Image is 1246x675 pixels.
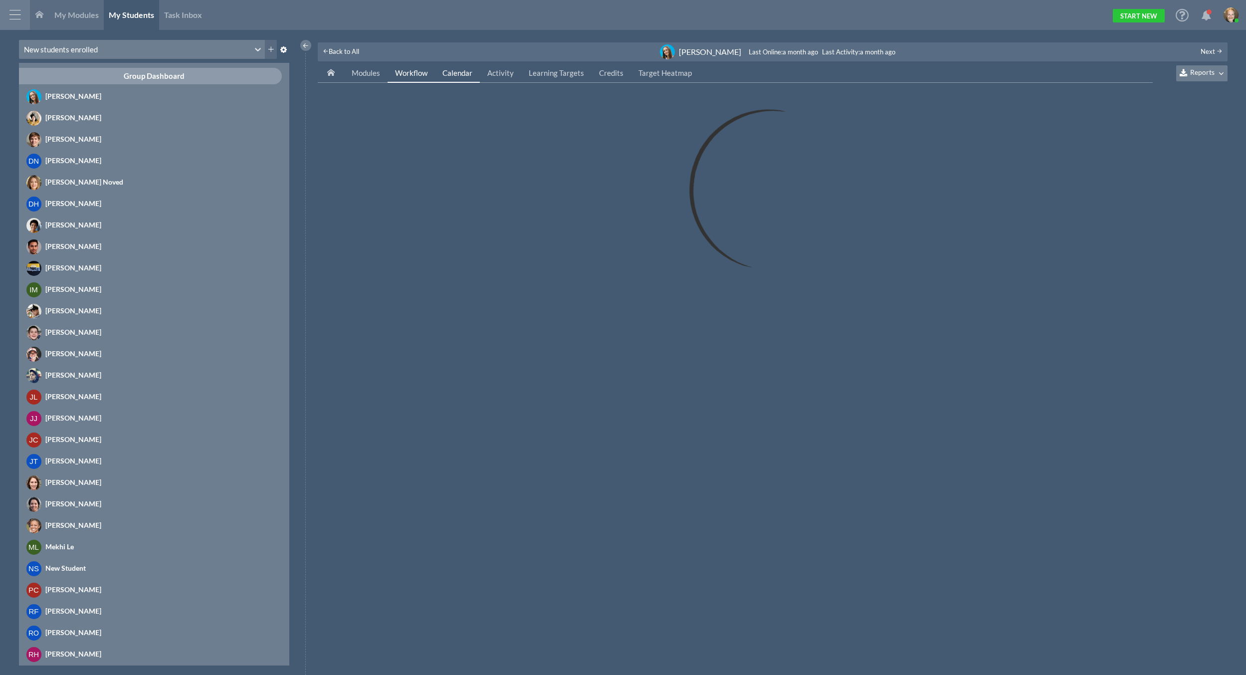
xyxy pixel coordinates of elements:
a: [PERSON_NAME] [19,346,289,362]
div: [PERSON_NAME] [45,584,232,595]
div: : a month ago [749,48,822,56]
a: [PERSON_NAME] [19,238,289,255]
a: RH[PERSON_NAME] [19,646,289,663]
div: [PERSON_NAME] [45,627,232,638]
div: [PERSON_NAME] [45,498,232,509]
img: image [26,218,41,233]
a: JJ[PERSON_NAME] [19,410,289,427]
a: [PERSON_NAME] [19,110,289,126]
div: [PERSON_NAME] [679,46,741,57]
a: [PERSON_NAME] [19,131,289,148]
span: My Students [109,10,154,19]
img: image [26,89,41,104]
a: JL[PERSON_NAME] [19,389,289,405]
div: [PERSON_NAME] [45,134,232,144]
a: DN[PERSON_NAME] [19,153,289,169]
div: [PERSON_NAME] [45,348,232,359]
div: [PERSON_NAME] [45,241,232,251]
span: RF [29,607,39,616]
span: Task Inbox [164,10,202,19]
div: [PERSON_NAME] [45,455,232,466]
img: image [26,304,41,319]
a: Start New [1113,9,1165,22]
a: Target Heatmap [631,64,699,83]
div: [PERSON_NAME] [45,305,232,316]
div: : a month ago [822,48,895,56]
span: My Modules [54,10,99,19]
img: image [26,497,41,512]
div: [PERSON_NAME] [45,155,232,166]
span: JC [29,436,38,444]
span: JT [29,457,38,465]
span: Next [1201,47,1215,55]
div: New Student [45,563,232,573]
a: DH[PERSON_NAME] [19,196,289,212]
a: RF[PERSON_NAME] [19,603,289,620]
span: ML [28,543,39,551]
span: JJ [30,414,37,423]
div: [PERSON_NAME] [45,649,232,659]
span: DN [28,157,39,165]
a: [PERSON_NAME] [19,303,289,319]
a: [PERSON_NAME] [19,88,289,105]
a: IM[PERSON_NAME] [19,281,289,298]
a: Calendar [435,64,480,83]
a: [PERSON_NAME] [19,260,289,276]
a: Credits [592,64,631,83]
div: [PERSON_NAME] Noved [45,177,232,187]
div: [PERSON_NAME] [45,391,232,402]
div: [PERSON_NAME] [45,434,232,445]
div: [PERSON_NAME] [45,112,232,123]
div: [PERSON_NAME] [45,520,232,530]
a: Modules [344,64,388,83]
span: Last Activity [822,48,858,56]
div: [PERSON_NAME] [45,413,232,423]
img: image [26,325,41,340]
a: [PERSON_NAME] [19,217,289,233]
img: image [26,347,41,362]
img: image [26,518,41,533]
span: Modules [352,68,380,77]
a: Back to All [323,46,359,57]
div: Mekhi Le [45,541,232,552]
a: MLMekhi Le [19,539,289,555]
span: IM [29,285,38,294]
img: image [26,111,41,126]
div: [PERSON_NAME] [45,327,232,337]
div: [PERSON_NAME] [45,262,232,273]
div: Group Dashboard [19,68,282,84]
div: [PERSON_NAME] [45,220,232,230]
img: image [1224,7,1239,22]
span: Last Online [749,48,781,56]
span: JL [30,393,38,401]
span: Activity [487,68,514,77]
span: DH [28,200,39,208]
a: RO[PERSON_NAME] [19,625,289,641]
img: image [26,261,41,276]
a: [PERSON_NAME] [19,324,289,341]
a: [PERSON_NAME] [19,496,289,512]
a: Activity [480,64,521,83]
div: [PERSON_NAME] [45,606,232,616]
a: [PERSON_NAME] [19,517,289,534]
a: JT[PERSON_NAME] [19,453,289,469]
img: image [26,239,41,254]
div: [PERSON_NAME] [45,91,232,101]
span: RH [28,651,39,659]
a: [PERSON_NAME] [19,367,289,384]
img: image [26,132,41,147]
div: [PERSON_NAME] [45,198,232,209]
a: [PERSON_NAME] [19,474,289,491]
span: RO [28,629,39,637]
a: Group Dashboard [19,68,289,84]
a: Next [1201,47,1223,55]
div: [PERSON_NAME] [45,477,232,487]
span: Workflow [395,68,427,77]
span: Calendar [442,68,472,77]
span: NS [28,564,39,573]
span: PC [28,586,39,594]
div: [PERSON_NAME] [45,284,232,294]
span: Back to All [329,47,359,55]
img: Loading... [671,90,871,290]
span: Reports [1190,68,1215,77]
